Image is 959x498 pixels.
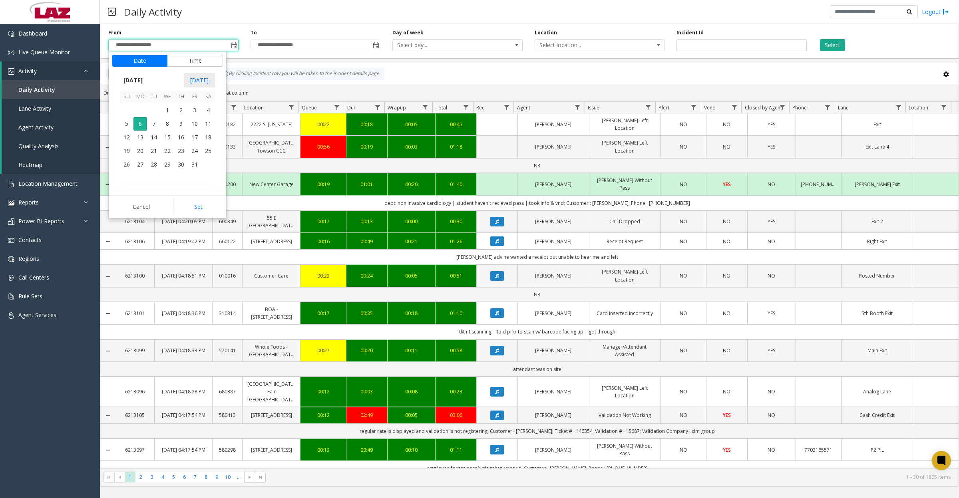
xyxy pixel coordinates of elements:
[120,117,133,131] td: Sunday, October 5, 2025
[174,117,188,131] td: Thursday, October 9, 2025
[2,99,100,118] a: Lane Activity
[159,388,207,395] a: [DATE] 04:18:28 PM
[594,343,656,358] a: Manager/Attendant Assisted
[594,139,656,154] a: [PERSON_NAME] Left Location
[247,181,295,188] a: New Center Garage
[711,143,742,151] a: NO
[594,384,656,399] a: [PERSON_NAME] Left Location
[440,181,472,188] div: 01:40
[392,121,431,128] a: 00:05
[665,218,701,225] a: NO
[8,294,14,300] img: 'icon'
[305,143,341,151] div: 00:56
[161,117,174,131] td: Wednesday, October 8, 2025
[351,218,382,225] div: 00:13
[116,158,959,173] td: NR
[161,144,174,158] td: Wednesday, October 22, 2025
[351,238,382,245] div: 00:49
[440,121,472,128] a: 00:45
[768,272,775,279] span: NO
[120,74,146,86] span: [DATE]
[174,103,188,117] span: 2
[188,158,201,171] td: Friday, October 31, 2025
[392,347,431,354] a: 00:11
[100,144,116,151] a: Collapse Details
[147,144,161,158] td: Tuesday, October 21, 2025
[8,181,14,187] img: 'icon'
[217,388,237,395] a: 680387
[147,158,161,171] td: Tuesday, October 28, 2025
[351,310,382,317] a: 00:35
[217,181,237,188] a: 890200
[8,68,14,75] img: 'icon'
[18,217,64,225] span: Power BI Reports
[523,347,584,354] a: [PERSON_NAME]
[440,347,472,354] div: 00:58
[305,310,341,317] a: 00:17
[523,238,584,245] a: [PERSON_NAME]
[159,238,207,245] a: [DATE] 04:19:42 PM
[121,238,150,245] a: 6213106
[305,121,341,128] a: 00:22
[108,2,116,22] img: pageIcon
[351,347,382,354] a: 00:20
[188,144,201,158] td: Friday, October 24, 2025
[18,67,37,75] span: Activity
[665,143,701,151] a: NO
[286,102,297,113] a: Location Filter Menu
[752,143,791,151] a: YES
[133,117,147,131] span: 6
[188,158,201,171] span: 31
[116,196,959,210] td: dept: non invasive cardiology | student haven't recieved pass | took info & vnd; Customer : [PERS...
[147,131,161,144] td: Tuesday, October 14, 2025
[729,102,740,113] a: Vend Filter Menu
[173,198,223,216] button: Set
[8,50,14,56] img: 'icon'
[594,238,656,245] a: Receipt Request
[217,218,237,225] a: 600349
[846,143,908,151] a: Exit Lane 4
[420,102,431,113] a: Wrapup Filter Menu
[201,131,215,144] span: 18
[820,39,845,51] button: Select
[120,158,133,171] span: 26
[147,158,161,171] span: 28
[723,143,730,150] span: NO
[161,158,174,171] span: 29
[161,131,174,144] span: 15
[752,310,791,317] a: YES
[217,272,237,280] a: 010016
[133,131,147,144] td: Monday, October 13, 2025
[392,218,431,225] a: 00:00
[523,310,584,317] a: [PERSON_NAME]
[305,272,341,280] div: 00:22
[147,117,161,131] span: 7
[392,238,431,245] a: 00:21
[133,117,147,131] td: Monday, October 6, 2025
[768,218,775,225] span: YES
[846,310,908,317] a: 5th Booth Exit
[305,181,341,188] a: 00:19
[305,238,341,245] a: 00:16
[752,218,791,225] a: YES
[18,142,59,150] span: Quality Analysis
[120,131,133,144] span: 12
[18,255,39,262] span: Regions
[665,310,701,317] a: NO
[217,143,237,151] a: 270133
[711,238,742,245] a: NO
[201,117,215,131] span: 11
[217,310,237,317] a: 310314
[440,238,472,245] div: 01:26
[351,272,382,280] div: 00:24
[392,143,431,151] div: 00:03
[229,102,239,113] a: Lot Filter Menu
[822,102,833,113] a: Phone Filter Menu
[188,131,201,144] span: 17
